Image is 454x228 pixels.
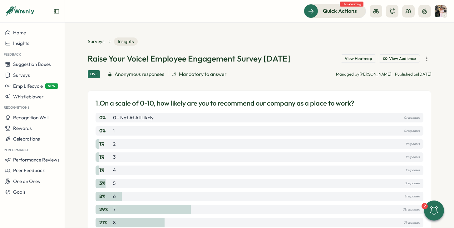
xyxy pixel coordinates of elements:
span: Quick Actions [323,7,357,15]
p: 1 % [99,141,112,147]
p: 1 responses [405,141,420,147]
span: Insights [13,40,29,46]
span: Recognition Wall [13,115,48,121]
p: 21 responses [404,219,420,226]
button: Quick Actions [304,4,366,18]
button: Expand sidebar [53,8,60,14]
p: 8 [113,219,116,226]
span: Emp Lifecycle [13,83,43,89]
p: 5 [113,180,116,187]
span: Home [13,30,26,36]
p: 0 % [99,127,112,134]
p: 3 [113,154,116,161]
p: 1 % [99,167,112,174]
h1: Raise Your Voice! Employee Engagement Survey [DATE] [88,53,291,64]
span: Insights [114,37,138,46]
span: Rewards [13,125,32,131]
p: 6 [113,193,116,200]
span: Performance Reviews [13,157,60,163]
img: Hannah Saunders [435,5,447,17]
span: One on Ones [13,178,40,184]
p: 8 responses [404,193,420,200]
p: 29 % [99,206,112,213]
p: 1 responses [405,167,420,174]
p: 1 [113,127,115,134]
span: Mandatory to answer [179,70,227,78]
p: 8 % [99,193,112,200]
p: 0 - Not at all likely [113,114,154,121]
p: 4 [113,167,116,174]
button: 2 [424,201,444,221]
span: Anonymous responses [115,70,164,78]
span: 1 task waiting [340,2,363,7]
a: Surveys [88,38,105,45]
p: 0 % [99,114,112,121]
p: 0 responses [404,114,420,121]
span: [DATE] [418,72,431,77]
span: Surveys [13,72,30,78]
p: 3 responses [405,180,420,187]
span: Suggestion Boxes [13,61,51,67]
p: 7 [113,206,116,213]
span: Goals [13,189,26,195]
div: 2 [422,203,428,209]
span: Whistleblower [13,94,43,100]
p: 21 % [99,219,112,226]
button: View Audience [379,54,420,63]
div: Live [88,70,100,78]
p: 1 responses [405,154,420,161]
p: Published on [395,72,431,77]
span: NEW [45,83,58,89]
span: Celebrations [13,136,40,142]
p: 1. On a scale of 0-10, how likely are you to recommend our company as a place to work? [96,98,354,108]
span: [PERSON_NAME] [359,72,391,77]
p: 0 responses [404,127,420,134]
span: Peer Feedback [13,167,45,173]
button: View Heatmap [341,54,376,63]
p: 3 % [99,180,112,187]
p: 1 % [99,154,112,161]
span: View Heatmap [345,56,372,62]
p: 2 [113,141,116,147]
p: 28 responses [403,206,420,213]
p: Managed by [336,72,391,77]
span: View Audience [389,56,416,62]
